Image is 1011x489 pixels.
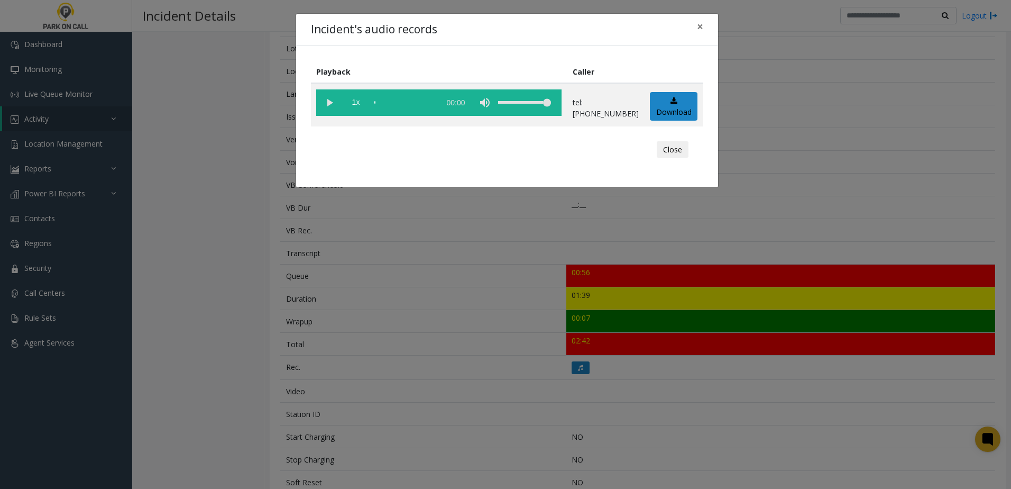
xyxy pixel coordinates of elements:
h4: Incident's audio records [311,21,437,38]
span: playback speed button [343,89,369,116]
div: scrub bar [374,89,435,116]
button: Close [657,141,688,158]
p: tel:[PHONE_NUMBER] [573,97,639,119]
th: Caller [567,60,645,83]
span: × [697,19,703,34]
button: Close [690,14,711,40]
div: volume level [498,89,551,116]
a: Download [650,92,697,121]
th: Playback [311,60,567,83]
